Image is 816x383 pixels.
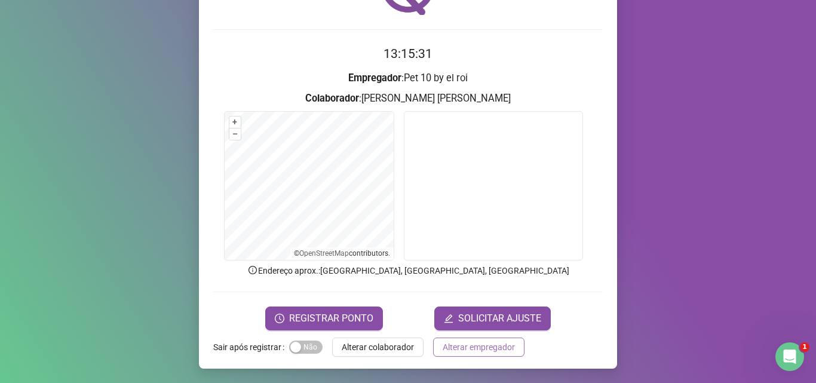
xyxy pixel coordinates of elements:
[384,47,432,61] time: 13:15:31
[265,307,383,330] button: REGISTRAR PONTO
[434,307,551,330] button: editSOLICITAR AJUSTE
[299,249,349,258] a: OpenStreetMap
[444,314,453,323] span: edit
[775,342,804,371] iframe: Intercom live chat
[275,314,284,323] span: clock-circle
[229,128,241,140] button: –
[348,72,401,84] strong: Empregador
[213,71,603,86] h3: : Pet 10 by el roi
[458,311,541,326] span: SOLICITAR AJUSTE
[294,249,390,258] li: © contributors.
[800,342,809,352] span: 1
[289,311,373,326] span: REGISTRAR PONTO
[247,265,258,275] span: info-circle
[433,338,524,357] button: Alterar empregador
[213,338,289,357] label: Sair após registrar
[213,91,603,106] h3: : [PERSON_NAME] [PERSON_NAME]
[229,117,241,128] button: +
[443,341,515,354] span: Alterar empregador
[342,341,414,354] span: Alterar colaborador
[305,93,359,104] strong: Colaborador
[332,338,424,357] button: Alterar colaborador
[213,264,603,277] p: Endereço aprox. : [GEOGRAPHIC_DATA], [GEOGRAPHIC_DATA], [GEOGRAPHIC_DATA]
